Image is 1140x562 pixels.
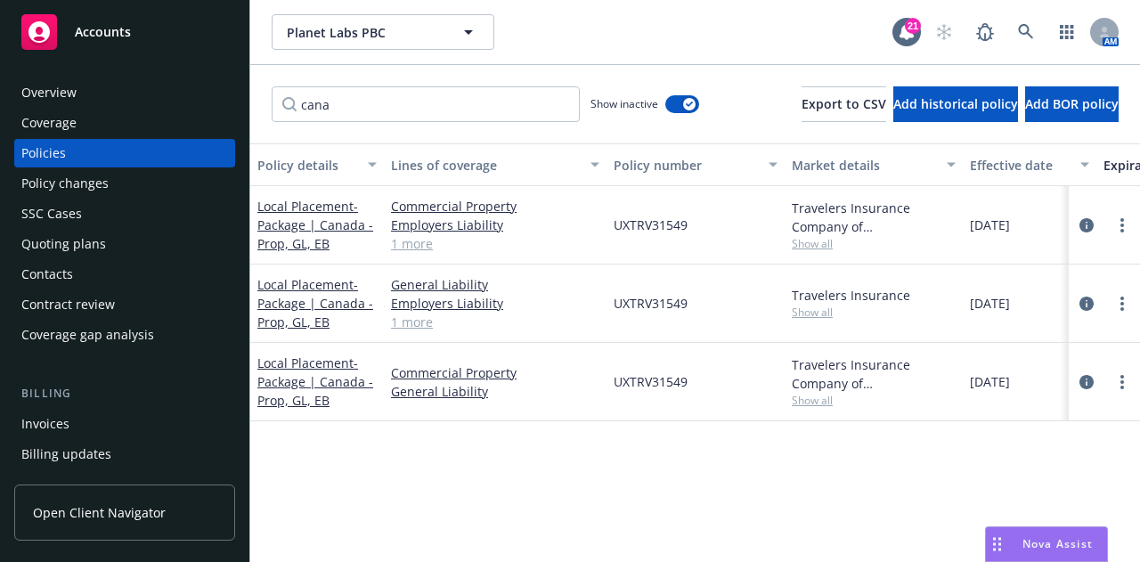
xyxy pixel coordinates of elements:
span: UXTRV31549 [614,216,688,234]
div: SSC Cases [21,200,82,228]
a: General Liability [391,382,599,401]
a: circleInformation [1076,215,1097,236]
a: Employers Liability [391,216,599,234]
div: Drag to move [986,527,1008,561]
span: Export to CSV [802,95,886,112]
div: Policy details [257,156,357,175]
div: Policies [21,139,66,167]
div: Policy changes [21,169,109,198]
span: Nova Assist [1022,536,1093,551]
div: Travelers Insurance Company of [GEOGRAPHIC_DATA], Travelers Insurance [792,199,956,236]
span: UXTRV31549 [614,372,688,391]
a: Contacts [14,260,235,289]
button: Add historical policy [893,86,1018,122]
a: Contract review [14,290,235,319]
button: Export to CSV [802,86,886,122]
a: more [1111,293,1133,314]
span: UXTRV31549 [614,294,688,313]
span: - Package | Canada - Prop, GL, EB [257,198,373,252]
div: Effective date [970,156,1070,175]
div: 21 [905,18,921,34]
span: Add historical policy [893,95,1018,112]
button: Lines of coverage [384,143,607,186]
a: more [1111,215,1133,236]
a: Start snowing [926,14,962,50]
div: Travelers Insurance [792,286,956,305]
span: - Package | Canada - Prop, GL, EB [257,276,373,330]
button: Planet Labs PBC [272,14,494,50]
a: 1 more [391,313,599,331]
span: [DATE] [970,372,1010,391]
button: Add BOR policy [1025,86,1119,122]
a: circleInformation [1076,293,1097,314]
span: [DATE] [970,294,1010,313]
div: Market details [792,156,936,175]
div: Billing updates [21,440,111,468]
a: Billing updates [14,440,235,468]
span: Show inactive [590,96,658,111]
span: Show all [792,305,956,320]
span: [DATE] [970,216,1010,234]
a: Accounts [14,7,235,57]
a: Coverage [14,109,235,137]
a: Switch app [1049,14,1085,50]
div: Travelers Insurance Company of [GEOGRAPHIC_DATA], Travelers Insurance [792,355,956,393]
div: Coverage gap analysis [21,321,154,349]
a: Quoting plans [14,230,235,258]
span: Add BOR policy [1025,95,1119,112]
a: Policy changes [14,169,235,198]
a: Commercial Property [391,197,599,216]
a: Local Placement [257,198,373,252]
button: Market details [785,143,963,186]
a: Report a Bug [967,14,1003,50]
span: Planet Labs PBC [287,23,441,42]
div: Coverage [21,109,77,137]
div: Lines of coverage [391,156,580,175]
button: Policy number [607,143,785,186]
span: Open Client Navigator [33,503,166,522]
a: General Liability [391,275,599,294]
button: Nova Assist [985,526,1108,562]
div: Policy number [614,156,758,175]
a: Commercial Property [391,363,599,382]
div: Quoting plans [21,230,106,258]
span: Show all [792,393,956,408]
a: Local Placement [257,354,373,409]
div: Contract review [21,290,115,319]
input: Filter by keyword... [272,86,580,122]
span: Accounts [75,25,131,39]
a: Search [1008,14,1044,50]
a: Invoices [14,410,235,438]
a: SSC Cases [14,200,235,228]
div: Invoices [21,410,69,438]
div: Contacts [21,260,73,289]
a: Local Placement [257,276,373,330]
span: Show all [792,236,956,251]
button: Effective date [963,143,1096,186]
div: Billing [14,385,235,403]
a: Policies [14,139,235,167]
a: Overview [14,78,235,107]
a: circleInformation [1076,371,1097,393]
a: Coverage gap analysis [14,321,235,349]
div: Overview [21,78,77,107]
span: - Package | Canada - Prop, GL, EB [257,354,373,409]
a: 1 more [391,234,599,253]
a: Employers Liability [391,294,599,313]
a: more [1111,371,1133,393]
button: Policy details [250,143,384,186]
